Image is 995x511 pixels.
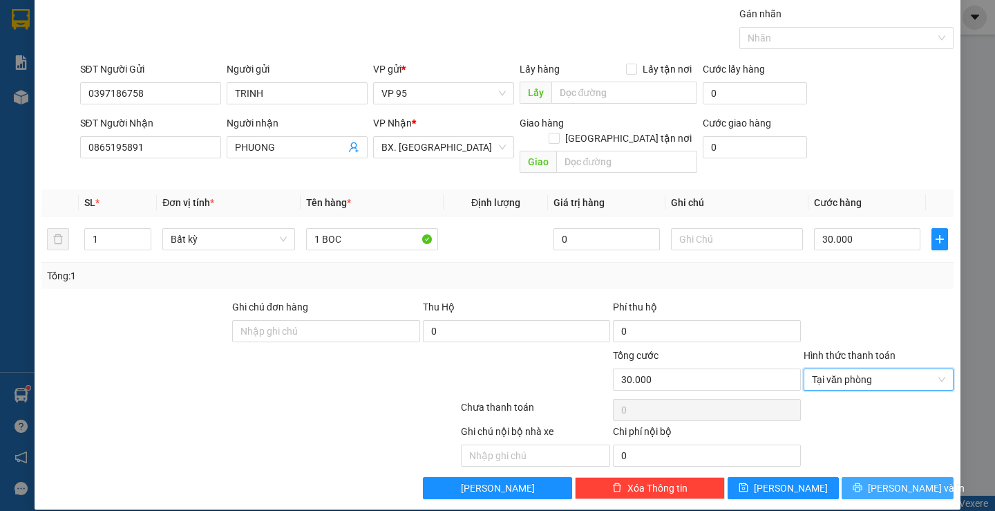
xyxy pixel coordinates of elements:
label: Gán nhãn [739,8,781,19]
label: Cước lấy hàng [703,64,765,75]
div: Ghi chú nội bộ nhà xe [461,424,611,445]
span: Tại văn phòng [812,369,945,390]
input: Dọc đường [551,82,697,104]
span: Cước hàng [814,197,862,208]
span: delete [612,483,622,494]
span: Giao hàng [520,118,564,129]
div: Người nhận [227,115,368,131]
span: Lấy [520,82,551,104]
div: SĐT Người Gửi [80,62,221,77]
span: Tên hàng [306,197,351,208]
button: delete [47,228,69,250]
label: Ghi chú đơn hàng [232,301,308,313]
span: Bất kỳ [171,229,286,250]
div: Chưa thanh toán [459,400,612,424]
span: SL [84,197,95,208]
span: Lấy hàng [520,64,560,75]
div: Người gửi [227,62,368,77]
label: Cước giao hàng [703,118,771,129]
span: VP 95 [381,83,506,104]
span: printer [853,483,862,494]
div: Tổng: 1 [47,268,385,284]
div: Chi phí nội bộ [613,424,801,445]
button: save[PERSON_NAME] [728,477,839,499]
input: Cước giao hàng [703,136,807,158]
span: Giao [520,151,556,173]
span: Định lượng [471,197,520,208]
span: [PERSON_NAME] và In [868,481,965,496]
button: deleteXóa Thông tin [575,477,725,499]
th: Ghi chú [665,189,808,216]
button: printer[PERSON_NAME] và In [842,477,953,499]
button: [PERSON_NAME] [423,477,573,499]
input: Dọc đường [556,151,697,173]
input: VD: Bàn, Ghế [306,228,438,250]
div: VP gửi [373,62,514,77]
input: Ghi chú đơn hàng [232,320,420,342]
span: Tổng cước [613,350,658,361]
span: Đơn vị tính [162,197,214,208]
span: VP Nhận [373,118,412,129]
span: plus [932,234,947,245]
span: Giá trị hàng [553,197,605,208]
div: SĐT Người Nhận [80,115,221,131]
input: Ghi Chú [671,228,803,250]
span: [PERSON_NAME] [754,481,828,496]
span: [PERSON_NAME] [461,481,535,496]
input: Cước lấy hàng [703,82,807,104]
input: 0 [553,228,660,250]
span: Thu Hộ [423,301,455,313]
label: Hình thức thanh toán [804,350,895,361]
div: Phí thu hộ [613,299,801,320]
span: [GEOGRAPHIC_DATA] tận nơi [560,131,697,146]
span: Lấy tận nơi [637,62,697,77]
span: BX. Ninh Sơn [381,137,506,158]
span: save [739,483,748,494]
span: user-add [348,142,359,153]
input: Nhập ghi chú [461,445,611,467]
button: plus [931,228,948,250]
span: Xóa Thông tin [627,481,688,496]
